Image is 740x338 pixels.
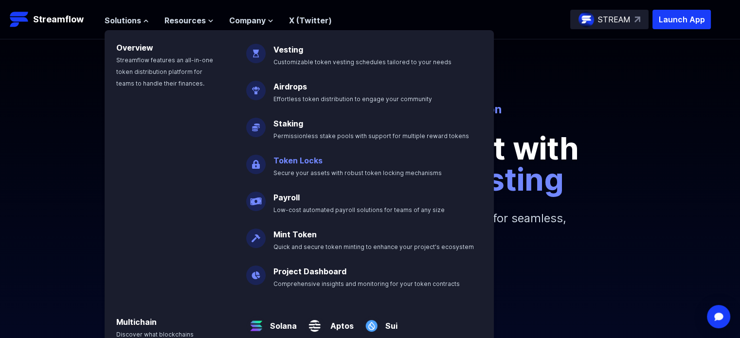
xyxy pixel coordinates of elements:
[246,184,266,211] img: Payroll
[273,169,442,177] span: Secure your assets with robust token locking mechanisms
[273,193,300,202] a: Payroll
[273,132,469,140] span: Permissionless stake pools with support for multiple reward tokens
[273,58,451,66] span: Customizable token vesting schedules tailored to your needs
[116,43,153,53] a: Overview
[246,308,266,336] img: Solana
[229,15,273,26] button: Company
[273,82,307,91] a: Airdrops
[361,308,381,336] img: Sui
[33,13,84,26] p: Streamflow
[707,305,730,328] div: Open Intercom Messenger
[598,14,631,25] p: STREAM
[246,110,266,137] img: Staking
[634,17,640,22] img: top-right-arrow.svg
[570,10,649,29] a: STREAM
[105,15,141,26] span: Solutions
[289,16,332,25] a: X (Twitter)
[273,206,445,213] span: Low-cost automated payroll solutions for teams of any size
[273,119,303,128] a: Staking
[246,258,266,285] img: Project Dashboard
[101,102,640,117] p: Automated and transparent token distribution
[10,10,29,29] img: Streamflow Logo
[305,308,325,336] img: Aptos
[578,12,594,27] img: streamflow-logo-circle.png
[652,10,711,29] button: Launch App
[273,45,303,54] a: Vesting
[164,15,214,26] button: Resources
[164,15,206,26] span: Resources
[266,312,297,332] a: Solana
[246,73,266,100] img: Airdrops
[10,10,95,29] a: Streamflow
[116,56,213,87] span: Streamflow features an all-in-one token distribution platform for teams to handle their finances.
[273,156,323,165] a: Token Locks
[246,147,266,174] img: Token Locks
[105,15,149,26] button: Solutions
[273,95,432,103] span: Effortless token distribution to engage your community
[273,267,346,276] a: Project Dashboard
[229,15,266,26] span: Company
[381,312,397,332] a: Sui
[273,243,474,250] span: Quick and secure token minting to enhance your project's ecosystem
[116,317,157,327] a: Multichain
[273,280,460,287] span: Comprehensive insights and monitoring for your token contracts
[246,36,266,63] img: Vesting
[246,221,266,248] img: Mint Token
[273,230,317,239] a: Mint Token
[325,312,354,332] a: Aptos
